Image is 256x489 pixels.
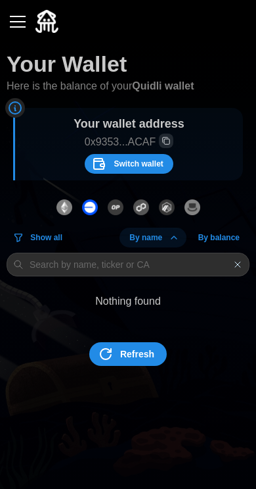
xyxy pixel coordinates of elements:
[79,193,101,221] button: Base
[89,342,167,366] button: Refresh
[56,199,72,215] img: Ethereum
[85,154,173,174] button: Switch wallet
[159,199,175,215] img: Arbitrum
[7,78,194,95] p: Here is the balance of your
[198,228,240,247] span: By balance
[156,193,178,221] button: Arbitrum
[53,193,75,221] button: Ethereum
[184,199,200,215] img: Degen
[119,228,186,247] button: By name
[108,199,123,215] img: Optimism
[114,155,163,173] span: Switch wallet
[159,134,173,148] button: Copy wallet address
[120,343,154,365] span: Refresh
[82,199,98,215] img: Base
[188,228,249,247] button: By balance
[104,193,127,221] button: Optimism
[129,228,162,247] span: By name
[7,253,249,276] input: Search by name, ticker or CA
[132,80,194,91] strong: Quidli wallet
[133,199,149,215] img: Polygon
[74,117,184,130] strong: Your wallet address
[17,294,239,310] p: Nothing found
[7,228,72,247] button: Show all
[22,134,236,151] p: 0x9353...ACAF
[35,10,58,33] img: Quidli
[181,193,203,221] button: Degen
[7,49,127,78] h1: Your Wallet
[30,228,62,247] span: Show all
[130,193,152,221] button: Polygon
